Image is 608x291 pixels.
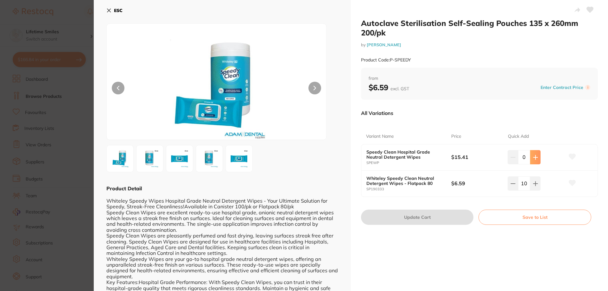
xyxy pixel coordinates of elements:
[478,210,591,225] button: Save to List
[138,147,161,170] img: LmpwZw
[361,18,598,37] h2: Autoclave Sterilisation Self-Sealing Pouches 135 x 260mm 200/pk
[508,133,529,140] p: Quick Add
[369,75,590,82] span: from
[366,149,443,160] b: Speedy Clean Hospital Grade Neutral Detergent Wipes
[228,147,250,170] img: MzMzLmpwZw
[198,147,221,170] img: LmpwZw
[114,8,123,13] b: ESC
[361,210,473,225] button: Update Cart
[361,57,411,63] small: Product Code: P-SPEEDY
[366,161,451,165] small: SPEWP
[106,185,142,192] b: Product Detail
[390,86,409,92] span: excl. GST
[361,110,393,116] p: All Variations
[369,83,409,92] b: $6.59
[451,154,502,161] b: $15.41
[451,133,461,140] p: Price
[539,85,585,91] button: Enter Contract Price
[106,5,123,16] button: ESC
[366,133,394,140] p: Variant Name
[366,187,451,191] small: SP190333
[151,40,282,140] img: RURZLmpwZw
[585,85,590,90] label: i
[367,42,401,47] a: [PERSON_NAME]
[109,147,131,170] img: RURZLmpwZw
[366,176,443,186] b: Whiteley Speedy Clean Neutral Detergent Wipes - Flatpack 80
[361,42,598,47] small: by
[168,147,191,170] img: MzMzLmpwZw
[451,180,502,187] b: $6.59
